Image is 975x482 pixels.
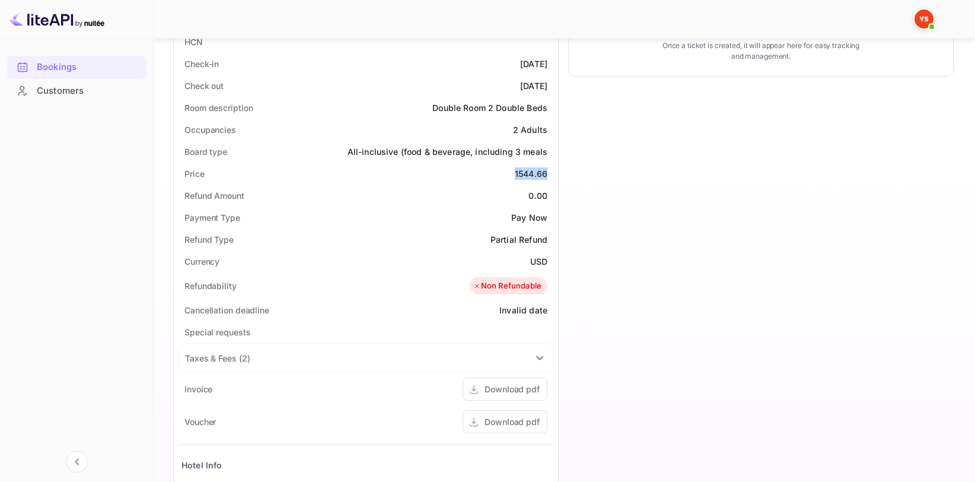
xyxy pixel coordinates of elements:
div: Partial Refund [490,233,547,246]
div: USD [530,255,547,268]
p: Once a ticket is created, it will appear here for easy tracking and management. [658,40,864,62]
button: Collapse navigation [66,451,88,473]
div: 2 Adults [513,123,547,136]
div: Room description [184,102,253,114]
div: Bookings [7,56,146,79]
div: Special requests [184,326,250,338]
div: Non Refundable [473,280,541,292]
div: Board type [184,145,227,158]
div: Voucher [184,416,216,428]
div: Price [184,167,205,180]
div: Hotel Info [181,459,222,471]
div: All-inclusive (food & beverage, including 3 meals [348,145,547,158]
div: Refund Amount [184,189,244,202]
div: Customers [37,84,141,98]
div: Double Room 2 Double Beds [432,102,547,114]
img: LiteAPI logo [9,9,104,28]
div: Bookings [37,61,141,74]
div: [DATE] [520,58,547,70]
div: Customers [7,80,146,103]
div: Download pdf [485,383,540,395]
div: Check out [184,80,224,92]
div: HCN [184,36,203,48]
div: Download pdf [485,416,540,428]
div: Cancellation deadline [184,304,269,316]
img: Yandex Support [915,9,933,28]
div: Occupancies [184,123,236,136]
a: Bookings [7,56,146,78]
div: Taxes & Fees ( 2 ) [185,352,250,364]
div: Refundability [184,280,237,292]
a: Customers [7,80,146,102]
div: [DATE] [520,80,547,92]
div: Currency [184,255,219,268]
div: 0.00 [528,189,547,202]
div: Taxes & Fees (2) [179,344,553,372]
div: Invalid date [499,304,547,316]
div: Invoice [184,383,212,395]
div: Check-in [184,58,219,70]
div: 1544.66 [515,167,547,180]
div: Pay Now [511,211,547,224]
div: Refund Type [184,233,234,246]
div: Payment Type [184,211,240,224]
